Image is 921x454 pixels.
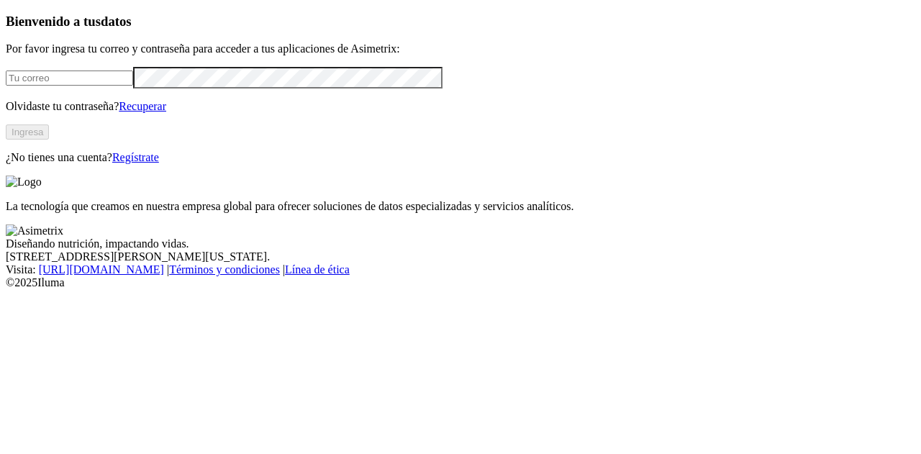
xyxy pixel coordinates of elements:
[6,42,915,55] p: Por favor ingresa tu correo y contraseña para acceder a tus aplicaciones de Asimetrix:
[39,263,164,276] a: [URL][DOMAIN_NAME]
[6,237,915,250] div: Diseñando nutrición, impactando vidas.
[6,263,915,276] div: Visita : | |
[6,14,915,29] h3: Bienvenido a tus
[6,124,49,140] button: Ingresa
[119,100,166,112] a: Recuperar
[6,151,915,164] p: ¿No tienes una cuenta?
[285,263,350,276] a: Línea de ética
[101,14,132,29] span: datos
[6,250,915,263] div: [STREET_ADDRESS][PERSON_NAME][US_STATE].
[112,151,159,163] a: Regístrate
[6,176,42,189] img: Logo
[169,263,280,276] a: Términos y condiciones
[6,276,915,289] div: © 2025 Iluma
[6,100,915,113] p: Olvidaste tu contraseña?
[6,200,915,213] p: La tecnología que creamos en nuestra empresa global para ofrecer soluciones de datos especializad...
[6,224,63,237] img: Asimetrix
[6,71,133,86] input: Tu correo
